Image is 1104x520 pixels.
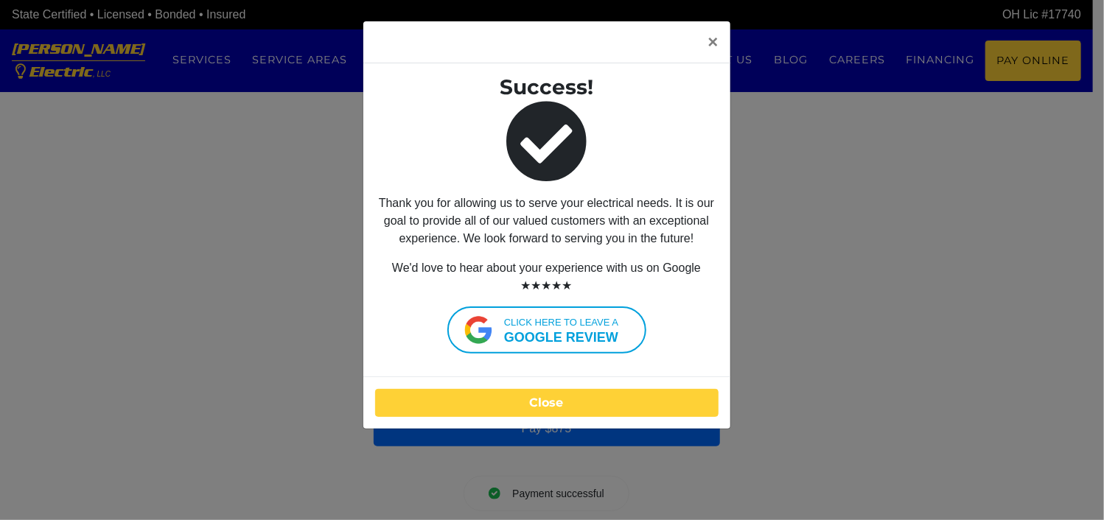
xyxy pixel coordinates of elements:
h3: Success! [375,75,719,100]
button: Close [387,21,730,63]
p: We'd love to hear about your experience with us on Google ★★★★★ [375,259,719,295]
a: Click here to leave agoogle review [447,306,646,354]
p: Thank you for allowing us to serve your electrical needs. It is our goal to provide all of our va... [375,194,719,247]
span: × [708,33,718,51]
button: Close [375,389,719,417]
strong: google review [486,330,637,345]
